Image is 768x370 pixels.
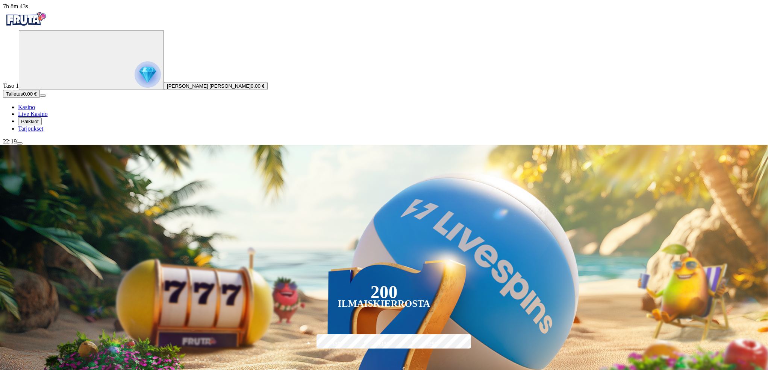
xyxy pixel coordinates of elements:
span: Tarjoukset [18,125,43,132]
button: reward iconPalkkiot [18,117,42,125]
button: Talletusplus icon0.00 € [3,90,40,98]
span: Kasino [18,104,35,110]
label: €50 [315,333,358,355]
label: €150 [362,333,406,355]
span: 0.00 € [251,83,265,89]
a: gift-inverted iconTarjoukset [18,125,43,132]
button: menu [40,94,46,97]
a: poker-chip iconLive Kasino [18,111,48,117]
div: Ilmaiskierrosta [338,299,430,308]
span: Palkkiot [21,119,39,124]
button: menu [17,142,23,145]
span: user session time [3,3,28,9]
label: €250 [410,333,453,355]
span: Live Kasino [18,111,48,117]
span: 22:19 [3,138,17,145]
span: [PERSON_NAME] [PERSON_NAME] [167,83,251,89]
span: Taso 1 [3,82,19,89]
button: reward progress [19,30,164,90]
img: Fruta [3,10,48,29]
a: diamond iconKasino [18,104,35,110]
img: reward progress [135,61,161,88]
nav: Primary [3,10,765,132]
span: Talletus [6,91,23,97]
button: [PERSON_NAME] [PERSON_NAME]0.00 € [164,82,268,90]
a: Fruta [3,23,48,30]
div: 200 [370,288,397,297]
span: 0.00 € [23,91,37,97]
